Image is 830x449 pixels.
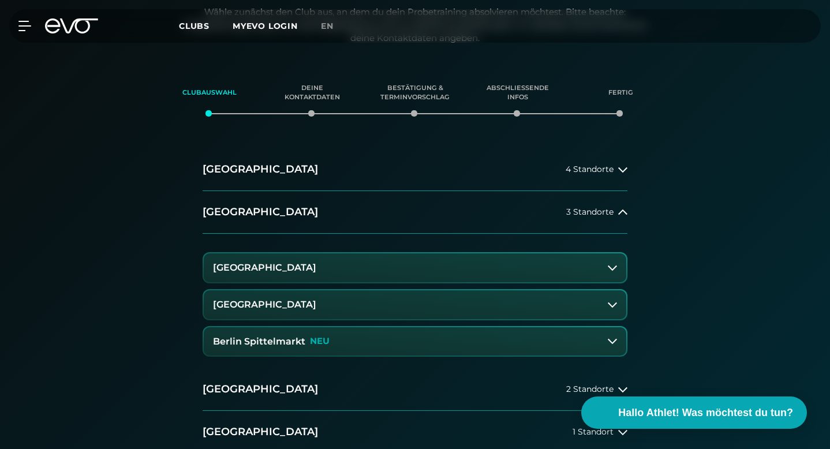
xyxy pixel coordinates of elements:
[310,336,330,346] p: NEU
[204,290,626,319] button: [GEOGRAPHIC_DATA]
[203,148,627,191] button: [GEOGRAPHIC_DATA]4 Standorte
[203,382,318,396] h2: [GEOGRAPHIC_DATA]
[179,20,233,31] a: Clubs
[566,165,614,174] span: 4 Standorte
[204,327,626,356] button: Berlin SpittelmarktNEU
[203,425,318,439] h2: [GEOGRAPHIC_DATA]
[584,77,657,108] div: Fertig
[321,20,347,33] a: en
[203,162,318,177] h2: [GEOGRAPHIC_DATA]
[173,77,246,108] div: Clubauswahl
[233,21,298,31] a: MYEVO LOGIN
[566,208,614,216] span: 3 Standorte
[566,385,614,394] span: 2 Standorte
[573,428,614,436] span: 1 Standort
[203,191,627,234] button: [GEOGRAPHIC_DATA]3 Standorte
[179,21,210,31] span: Clubs
[213,336,305,347] h3: Berlin Spittelmarkt
[213,263,316,273] h3: [GEOGRAPHIC_DATA]
[204,253,626,282] button: [GEOGRAPHIC_DATA]
[378,77,452,108] div: Bestätigung & Terminvorschlag
[618,405,793,421] span: Hallo Athlet! Was möchtest du tun?
[203,368,627,411] button: [GEOGRAPHIC_DATA]2 Standorte
[481,77,555,108] div: Abschließende Infos
[203,205,318,219] h2: [GEOGRAPHIC_DATA]
[275,77,349,108] div: Deine Kontaktdaten
[213,300,316,310] h3: [GEOGRAPHIC_DATA]
[581,396,807,429] button: Hallo Athlet! Was möchtest du tun?
[321,21,334,31] span: en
